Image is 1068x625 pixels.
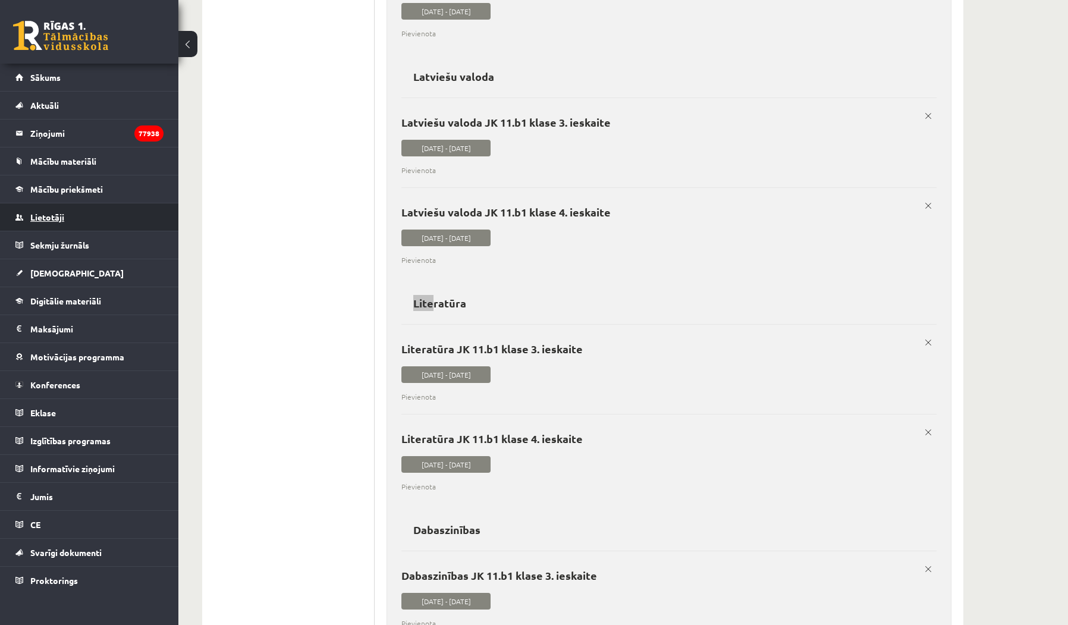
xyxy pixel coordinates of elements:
span: [DATE] - [DATE] [401,230,491,246]
a: x [920,561,937,577]
a: Digitālie materiāli [15,287,164,315]
span: Proktorings [30,575,78,586]
a: Aktuāli [15,92,164,119]
span: Pievienota [401,255,928,265]
h2: Latviešu valoda [401,62,506,90]
legend: Maksājumi [30,315,164,343]
a: Sākums [15,64,164,91]
a: Mācību materiāli [15,147,164,175]
span: Pievienota [401,391,928,402]
a: x [920,424,937,441]
p: Literatūra JK 11.b1 klase 3. ieskaite [401,343,928,355]
span: Sākums [30,72,61,83]
span: Pievienota [401,481,928,492]
span: Pievienota [401,165,928,175]
span: Mācību priekšmeti [30,184,103,194]
a: Konferences [15,371,164,398]
a: Ziņojumi77938 [15,120,164,147]
span: [DATE] - [DATE] [401,456,491,473]
span: Izglītības programas [30,435,111,446]
a: x [920,197,937,214]
span: CE [30,519,40,530]
span: Svarīgi dokumenti [30,547,102,558]
p: Latviešu valoda JK 11.b1 klase 3. ieskaite [401,116,928,128]
a: Lietotāji [15,203,164,231]
span: [DEMOGRAPHIC_DATA] [30,268,124,278]
span: Lietotāji [30,212,64,222]
a: Motivācijas programma [15,343,164,370]
a: Svarīgi dokumenti [15,539,164,566]
a: Eklase [15,399,164,426]
span: [DATE] - [DATE] [401,140,491,156]
legend: Ziņojumi [30,120,164,147]
h2: Literatūra [401,289,478,317]
a: Proktorings [15,567,164,594]
span: [DATE] - [DATE] [401,593,491,610]
a: Sekmju žurnāls [15,231,164,259]
span: Digitālie materiāli [30,296,101,306]
span: Jumis [30,491,53,502]
a: Izglītības programas [15,427,164,454]
span: Konferences [30,379,80,390]
a: CE [15,511,164,538]
span: Informatīvie ziņojumi [30,463,115,474]
p: Literatūra JK 11.b1 klase 4. ieskaite [401,432,928,445]
p: Latviešu valoda JK 11.b1 klase 4. ieskaite [401,206,928,218]
span: Aktuāli [30,100,59,111]
span: Sekmju žurnāls [30,240,89,250]
a: x [920,334,937,351]
span: Eklase [30,407,56,418]
a: [DEMOGRAPHIC_DATA] [15,259,164,287]
h2: Dabaszinības [401,516,492,544]
span: [DATE] - [DATE] [401,3,491,20]
i: 77938 [134,125,164,142]
span: Motivācijas programma [30,351,124,362]
a: Informatīvie ziņojumi [15,455,164,482]
span: [DATE] - [DATE] [401,366,491,383]
p: Dabaszinības JK 11.b1 klase 3. ieskaite [401,569,928,582]
a: Mācību priekšmeti [15,175,164,203]
span: Pievienota [401,28,928,39]
span: Mācību materiāli [30,156,96,167]
a: Rīgas 1. Tālmācības vidusskola [13,21,108,51]
a: Jumis [15,483,164,510]
a: x [920,108,937,124]
a: Maksājumi [15,315,164,343]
